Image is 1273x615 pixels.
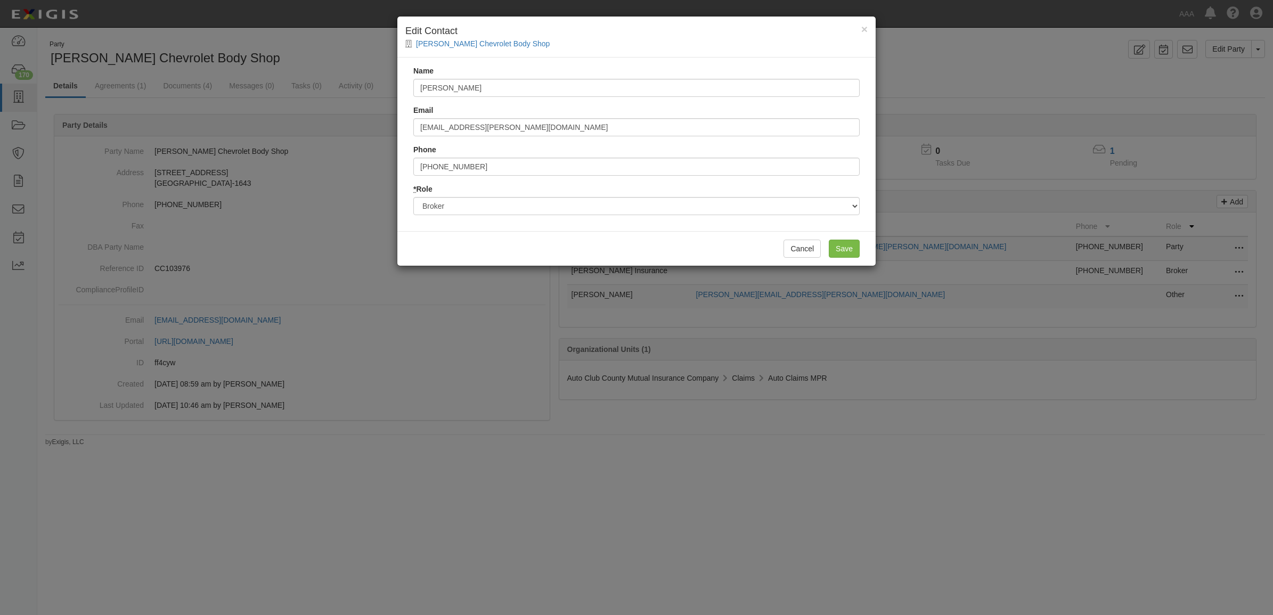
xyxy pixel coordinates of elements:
[413,144,436,155] label: Phone
[861,23,868,35] button: Close
[413,184,433,194] label: Role
[413,185,416,193] abbr: required
[413,65,434,76] label: Name
[861,23,868,35] span: ×
[829,240,860,258] input: Save
[784,240,821,258] button: Cancel
[405,24,868,38] h4: Edit Contact
[413,105,433,116] label: Email
[416,39,550,48] a: [PERSON_NAME] Chevrolet Body Shop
